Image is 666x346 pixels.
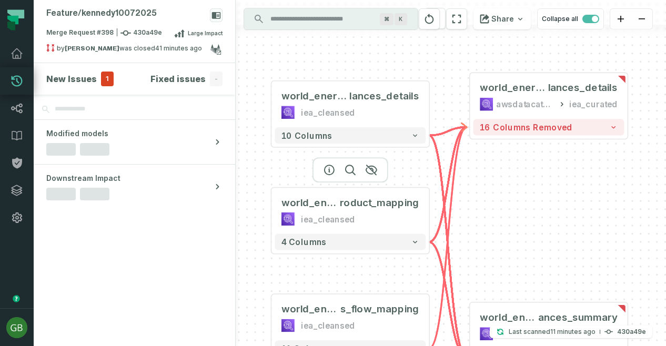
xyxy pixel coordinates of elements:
strong: kennedy bruce (kennedybruce) [65,45,119,52]
span: Large Impact [188,29,223,37]
div: iea_curated [569,327,618,340]
relative-time: Oct 7, 2025, 3:56 PM CDT [155,44,202,52]
h4: New Issues [46,73,97,85]
span: world_energy_[MEDICAL_DATA] [480,311,538,324]
span: Press ⌘ + K to focus the search bar [395,13,407,25]
div: world_energy_balances_flow_mapping [281,302,419,316]
span: - [210,72,223,86]
span: 4 columns [281,237,327,247]
div: awsdatacatalog [496,327,554,340]
div: iea_cleansed [301,106,355,119]
div: awsdatacatalog [496,98,554,111]
button: Last scanned[DATE] 4:26:17 PM430a49e [490,325,652,338]
relative-time: Oct 7, 2025, 4:26 PM CDT [550,328,596,335]
g: Edge from 08b146005e7343243d491f08957e10b7 to 2278dac18b1f447a9ebe5c9669d46720 [429,127,467,136]
h4: 430a49e [617,329,646,335]
div: iea_curated [569,98,618,111]
span: Merge Request #398 430a49e [46,28,162,38]
span: world_energy_balances_p [281,196,340,209]
button: zoom out [631,9,652,29]
g: Edge from 50f6f9dcb98375008f9fa6385cc16b7d to 2278dac18b1f447a9ebe5c9669d46720 [429,127,467,242]
div: iea_cleansed [301,212,355,226]
button: New Issues1Fixed issues- [46,72,223,86]
span: 1 [101,72,114,86]
span: ances_summary [538,311,618,324]
button: Share [473,8,531,29]
div: world_energy_balances_details [281,89,419,103]
img: avatar of Geetha Bijjam [6,317,27,338]
h4: Fixed issues [150,73,206,85]
button: Downstream Impact [34,165,235,209]
div: Tooltip anchor [12,294,21,303]
div: world_energy_balances_summary [480,311,618,324]
a: View on gitlab [209,43,223,56]
span: lances_details [349,89,419,103]
div: iea_cleansed [301,319,355,332]
span: roduct_mapping [340,196,419,209]
div: world_energy_balances_product_mapping [281,196,419,209]
span: s_flow_mapping [340,302,419,316]
div: Feature/kennedy10072025 [46,8,157,18]
span: Press ⌘ + K to focus the search bar [380,13,393,25]
span: Modified models [46,128,108,139]
div: by was closed [46,44,210,56]
span: 16 columns removed [480,123,572,133]
span: world_energy_balance [281,302,340,316]
button: Modified models [34,120,235,164]
button: Collapse all [537,8,604,29]
span: world_energy_ba [480,82,548,95]
span: world_energy_ba [281,89,349,103]
div: world_energy_balances_details [480,82,618,95]
span: 10 columns [281,130,332,140]
span: lances_details [548,82,618,95]
button: zoom in [610,9,631,29]
span: Downstream Impact [46,173,120,184]
p: Last scanned [509,327,596,337]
